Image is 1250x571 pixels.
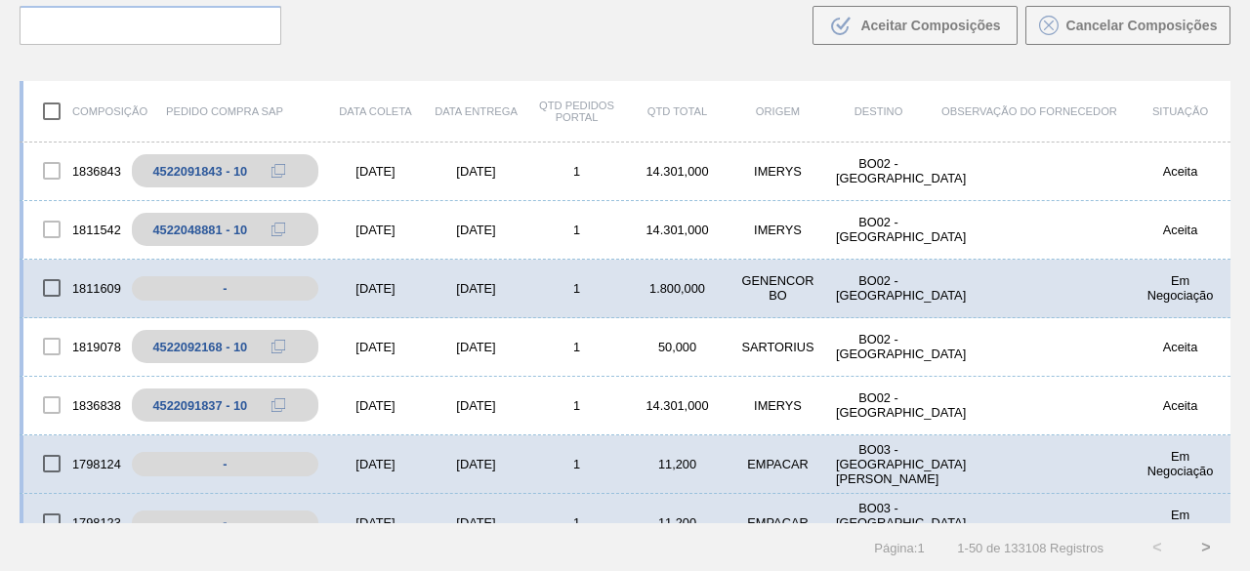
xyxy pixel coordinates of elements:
[124,105,325,117] div: Pedido Compra SAP
[152,164,247,179] div: 4522091843 - 10
[259,159,298,183] div: Copiar
[259,335,298,358] div: Copiar
[874,541,924,555] span: Página : 1
[526,515,627,530] div: 1
[426,223,526,237] div: [DATE]
[426,515,526,530] div: [DATE]
[828,442,929,486] div: BO03 - Santa Cruz
[23,150,124,191] div: 1836843
[526,340,627,354] div: 1
[23,443,124,484] div: 1798124
[828,215,929,244] div: BO02 - La Paz
[1130,164,1230,179] div: Aceita
[1130,105,1230,117] div: Situação
[426,457,526,471] div: [DATE]
[1130,223,1230,237] div: Aceita
[23,267,124,308] div: 1811609
[627,223,728,237] div: 14.301,000
[627,340,728,354] div: 50,000
[526,100,627,123] div: Qtd Pedidos Portal
[1130,273,1230,303] div: Em Negociação
[1130,508,1230,537] div: Em Negociação
[325,398,426,413] div: [DATE]
[728,398,828,413] div: IMERYS
[1130,449,1230,478] div: Em Negociação
[627,164,728,179] div: 14.301,000
[325,164,426,179] div: [DATE]
[426,340,526,354] div: [DATE]
[426,164,526,179] div: [DATE]
[627,457,728,471] div: 11,200
[627,515,728,530] div: 11,200
[728,515,828,530] div: EMPACAR
[152,340,247,354] div: 4522092168 - 10
[325,281,426,296] div: [DATE]
[23,91,124,132] div: Composição
[132,276,318,301] div: -
[828,332,929,361] div: BO02 - La Paz
[325,105,426,117] div: Data coleta
[132,452,318,476] div: -
[1130,398,1230,413] div: Aceita
[23,502,124,543] div: 1798123
[1066,18,1218,33] span: Cancelar Composições
[132,510,318,535] div: -
[860,18,1000,33] span: Aceitar Composições
[259,218,298,241] div: Copiar
[728,273,828,303] div: GENENCOR BO
[526,457,627,471] div: 1
[325,515,426,530] div: [DATE]
[828,390,929,420] div: BO02 - La Paz
[812,6,1018,45] button: Aceitar Composições
[426,281,526,296] div: [DATE]
[23,209,124,250] div: 1811542
[526,398,627,413] div: 1
[1130,340,1230,354] div: Aceita
[526,281,627,296] div: 1
[828,501,929,545] div: BO03 - Santa Cruz
[325,223,426,237] div: [DATE]
[627,398,728,413] div: 14.301,000
[828,156,929,185] div: BO02 - La Paz
[426,398,526,413] div: [DATE]
[929,105,1130,117] div: Observação do Fornecedor
[526,223,627,237] div: 1
[23,326,124,367] div: 1819078
[954,541,1104,555] span: 1 - 50 de 133108 Registros
[1025,6,1230,45] button: Cancelar Composições
[23,385,124,426] div: 1836838
[325,340,426,354] div: [DATE]
[828,105,929,117] div: Destino
[728,340,828,354] div: SARTORIUS
[152,223,247,237] div: 4522048881 - 10
[152,398,247,413] div: 4522091837 - 10
[728,105,828,117] div: Origem
[828,273,929,303] div: BO02 - La Paz
[728,457,828,471] div: EMPACAR
[259,393,298,417] div: Copiar
[627,281,728,296] div: 1.800,000
[526,164,627,179] div: 1
[627,105,728,117] div: Qtd Total
[325,457,426,471] div: [DATE]
[426,105,526,117] div: Data entrega
[728,164,828,179] div: IMERYS
[728,223,828,237] div: IMERYS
